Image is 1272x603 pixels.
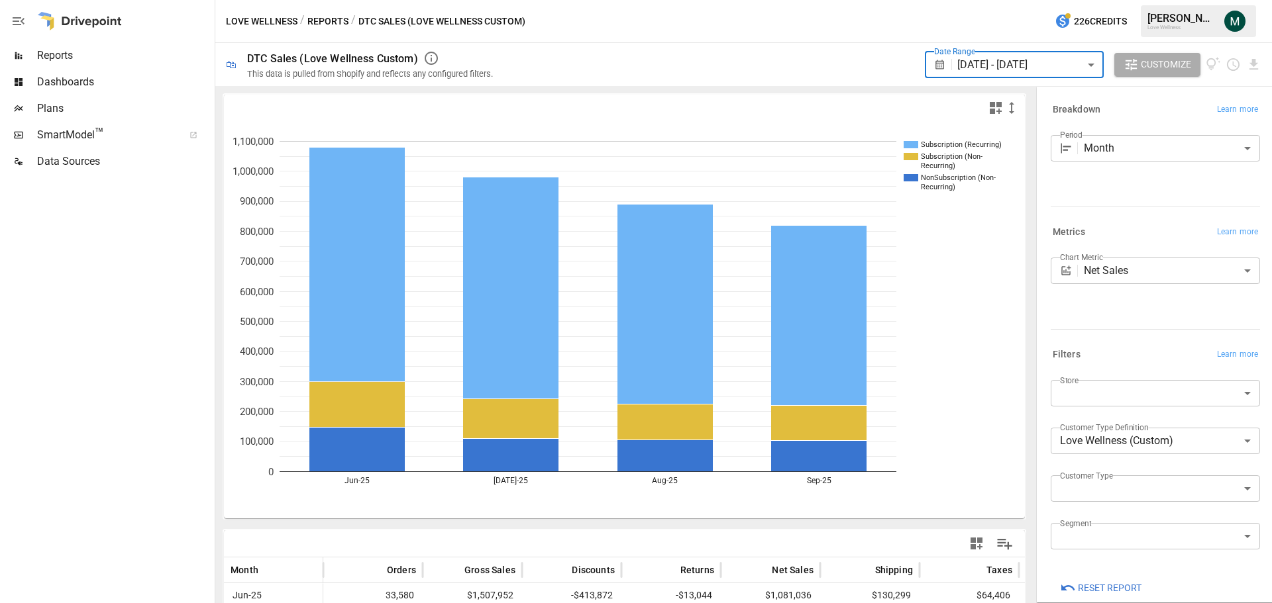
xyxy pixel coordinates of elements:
[1060,518,1091,529] label: Segment
[351,13,356,30] div: /
[445,561,463,579] button: Sort
[921,140,1002,149] text: Subscription (Recurring)
[855,561,874,579] button: Sort
[37,101,212,116] span: Plans
[967,561,985,579] button: Sort
[247,52,418,65] div: DTC Sales (Love Wellness Custom)
[772,563,814,577] span: Net Sales
[875,563,913,577] span: Shipping
[1084,135,1260,162] div: Month
[247,69,493,79] div: This data is pulled from Shopify and reflects any configured filters.
[233,136,274,148] text: 1,100,000
[934,46,975,57] label: Date Range
[1217,226,1258,239] span: Learn more
[1224,11,1245,32] img: Michael Cormack
[300,13,305,30] div: /
[268,466,274,478] text: 0
[921,152,982,161] text: Subscription (Non-
[494,476,528,485] text: [DATE]-25
[552,561,570,579] button: Sort
[387,563,416,577] span: Orders
[240,195,274,207] text: 900,000
[1217,103,1258,116] span: Learn more
[1049,9,1132,34] button: 226Credits
[1141,56,1191,73] span: Customize
[37,127,175,143] span: SmartModel
[1084,257,1260,284] div: Net Sales
[1060,470,1113,481] label: Customer Type
[1206,53,1221,77] button: View documentation
[957,52,1103,78] div: [DATE] - [DATE]
[921,173,996,182] text: NonSubscription (Non-
[1051,428,1260,454] div: Love Wellness (Custom)
[240,286,274,298] text: 600,000
[1060,252,1103,263] label: Chart Metric
[260,561,278,579] button: Sort
[1246,57,1261,72] button: Download report
[680,563,714,577] span: Returns
[1216,3,1253,40] button: Michael Cormack
[240,346,274,357] text: 400,000
[1217,348,1258,361] span: Learn more
[1147,24,1216,30] div: Love Wellness
[990,529,1020,559] button: Manage Columns
[1053,225,1085,240] h6: Metrics
[226,58,237,71] div: 🛍
[307,13,348,30] button: Reports
[572,563,615,577] span: Discounts
[240,226,274,238] text: 800,000
[1060,375,1079,386] label: Store
[921,162,955,170] text: Recurring)
[1114,53,1200,77] button: Customize
[652,476,678,485] text: Aug-25
[807,476,831,485] text: Sep-25
[752,561,770,579] button: Sort
[226,13,297,30] button: Love Wellness
[464,563,515,577] span: Gross Sales
[661,561,679,579] button: Sort
[37,154,212,169] span: Data Sources
[367,561,386,579] button: Sort
[240,255,274,267] text: 700,000
[95,125,104,142] span: ™
[344,476,370,485] text: Jun-25
[240,316,274,328] text: 500,000
[231,563,258,577] span: Month
[1060,129,1083,140] label: Period
[240,436,274,447] text: 100,000
[1078,580,1141,596] span: Reset Report
[1147,12,1216,24] div: [PERSON_NAME]
[986,563,1012,577] span: Taxes
[240,406,274,418] text: 200,000
[1053,348,1081,362] h6: Filters
[37,48,212,64] span: Reports
[1074,13,1127,30] span: 226 Credits
[1053,103,1100,117] h6: Breakdown
[233,165,274,177] text: 1,000,000
[224,121,1015,518] svg: A chart.
[1060,422,1149,433] label: Customer Type Definition
[37,74,212,90] span: Dashboards
[921,183,955,191] text: Recurring)
[1226,57,1241,72] button: Schedule report
[240,376,274,388] text: 300,000
[1051,576,1151,600] button: Reset Report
